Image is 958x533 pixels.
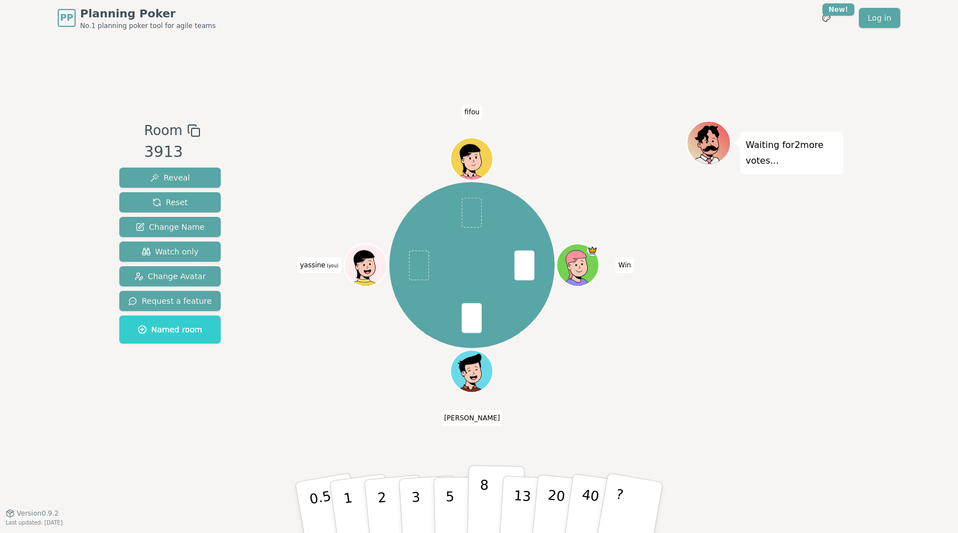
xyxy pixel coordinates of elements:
button: Watch only [119,242,221,262]
span: Watch only [142,246,199,257]
span: Reveal [150,172,190,183]
a: Log in [859,8,900,28]
span: Reset [152,197,188,208]
span: (you) [325,263,339,268]
button: Reveal [119,168,221,188]
span: Planning Poker [80,6,216,21]
button: Reset [119,192,221,212]
span: Last updated: [DATE] [6,520,63,526]
span: PP [60,11,73,25]
button: Version0.9.2 [6,509,59,518]
span: Change Avatar [134,271,206,282]
button: New! [816,8,836,28]
div: New! [822,3,854,16]
button: Change Name [119,217,221,237]
button: Named room [119,316,221,344]
p: Waiting for 2 more votes... [746,137,838,169]
div: 3913 [144,141,200,164]
span: Named room [138,324,202,335]
span: Version 0.9.2 [17,509,59,518]
span: Change Name [136,221,204,233]
span: Click to change your name [616,257,634,273]
span: Win is the host [587,245,598,256]
button: Request a feature [119,291,221,311]
span: No.1 planning poker tool for agile teams [80,21,216,30]
span: Room [144,120,182,141]
span: Click to change your name [441,410,503,426]
button: Change Avatar [119,266,221,286]
span: Click to change your name [297,257,341,273]
span: Request a feature [128,295,212,307]
button: Click to change your avatar [346,245,385,285]
a: PPPlanning PokerNo.1 planning poker tool for agile teams [58,6,216,30]
span: Click to change your name [462,104,482,120]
